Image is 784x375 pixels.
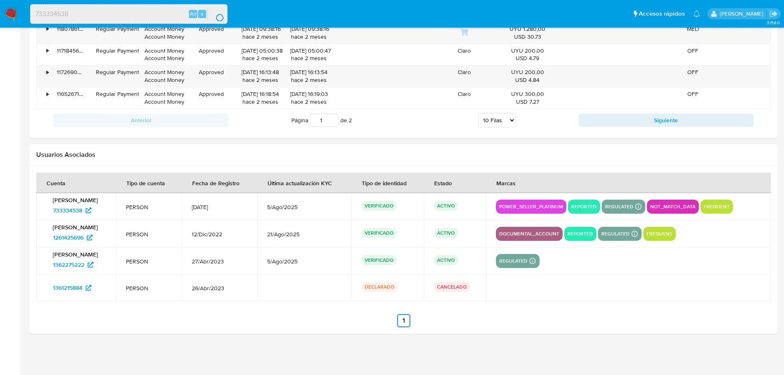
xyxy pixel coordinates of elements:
span: 3.158.0 [767,19,780,26]
h2: Usuarios Asociados [36,151,771,159]
a: Notificaciones [693,10,700,17]
span: Accesos rápidos [639,9,685,18]
p: giorgio.franco@mercadolibre.com [720,10,766,18]
span: s [201,10,203,18]
button: search-icon [207,8,224,20]
input: Buscar usuario o caso... [30,9,227,19]
a: Salir [769,9,778,18]
span: Alt [190,10,196,18]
